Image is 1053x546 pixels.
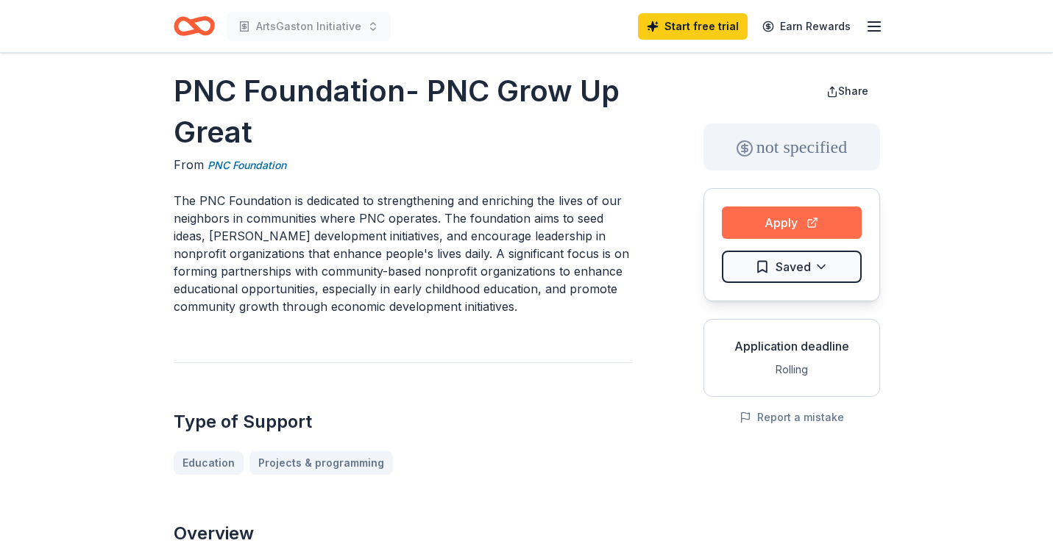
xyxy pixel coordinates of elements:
[838,85,868,97] span: Share
[174,451,244,475] a: Education
[703,123,880,170] div: not specified
[716,361,868,378] div: Rolling
[722,206,862,239] button: Apply
[174,9,215,43] a: Home
[249,451,393,475] a: Projects & programming
[174,522,633,545] h2: Overview
[174,410,633,434] h2: Type of Support
[174,156,633,174] div: From
[716,337,868,355] div: Application deadline
[208,157,286,174] a: PNC Foundation
[256,18,361,35] span: ArtsGaston Initiative
[754,13,859,40] a: Earn Rewards
[776,257,811,276] span: Saved
[174,71,633,153] h1: PNC Foundation- PNC Grow Up Great
[815,76,880,106] button: Share
[174,192,633,315] p: The PNC Foundation is dedicated to strengthening and enriching the lives of our neighbors in comm...
[227,12,391,41] button: ArtsGaston Initiative
[740,409,844,426] button: Report a mistake
[638,13,748,40] a: Start free trial
[722,251,862,283] button: Saved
